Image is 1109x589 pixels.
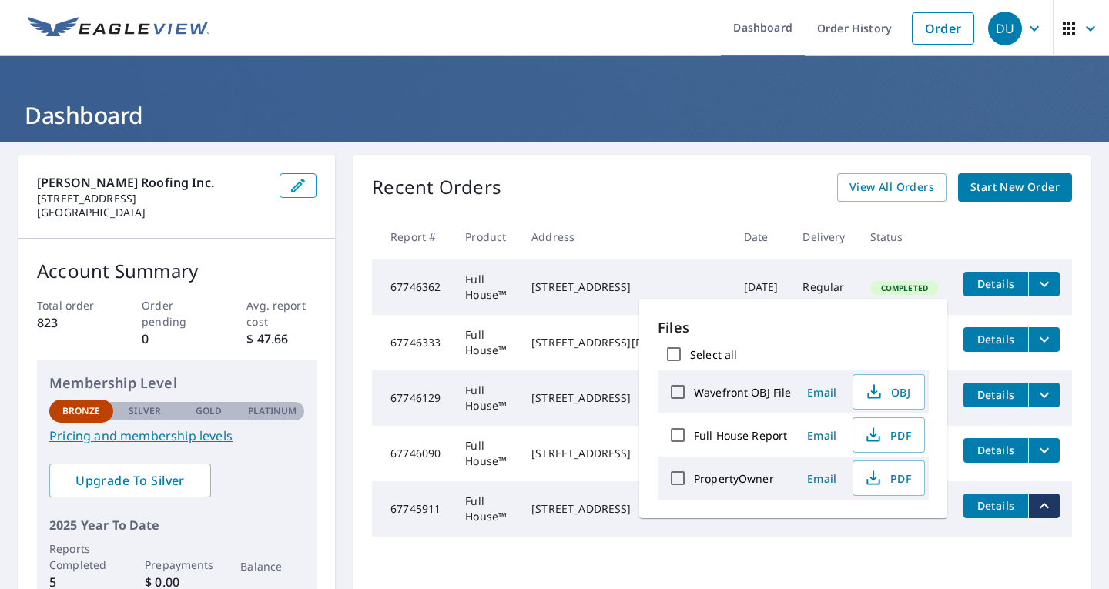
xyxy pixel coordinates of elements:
[694,428,787,443] label: Full House Report
[129,404,161,418] p: Silver
[863,469,912,487] span: PDF
[37,257,317,285] p: Account Summary
[372,214,453,259] th: Report #
[372,315,453,370] td: 67746333
[49,540,113,573] p: Reports Completed
[531,501,719,517] div: [STREET_ADDRESS]
[1028,383,1060,407] button: filesDropdownBtn-67746129
[1028,272,1060,296] button: filesDropdownBtn-67746362
[49,427,304,445] a: Pricing and membership levels
[837,173,947,202] a: View All Orders
[732,259,791,315] td: [DATE]
[1028,494,1060,518] button: filesDropdownBtn-67745911
[453,370,519,426] td: Full House™
[863,426,912,444] span: PDF
[372,426,453,481] td: 67746090
[970,178,1060,197] span: Start New Order
[694,471,774,486] label: PropertyOwner
[196,404,222,418] p: Gold
[453,259,519,315] td: Full House™
[797,380,846,404] button: Email
[531,335,719,350] div: [STREET_ADDRESS][PERSON_NAME]
[453,214,519,259] th: Product
[790,259,857,315] td: Regular
[963,494,1028,518] button: detailsBtn-67745911
[803,385,840,400] span: Email
[797,423,846,447] button: Email
[803,428,840,443] span: Email
[28,17,209,40] img: EV Logo
[531,390,719,406] div: [STREET_ADDRESS]
[49,464,211,497] a: Upgrade To Silver
[963,383,1028,407] button: detailsBtn-67746129
[49,516,304,534] p: 2025 Year To Date
[62,472,199,489] span: Upgrade To Silver
[519,214,731,259] th: Address
[372,259,453,315] td: 67746362
[37,173,267,192] p: [PERSON_NAME] Roofing Inc.
[973,443,1019,457] span: Details
[453,315,519,370] td: Full House™
[973,498,1019,513] span: Details
[863,383,912,401] span: OBJ
[958,173,1072,202] a: Start New Order
[963,327,1028,352] button: detailsBtn-67746333
[240,558,304,574] p: Balance
[145,557,209,573] p: Prepayments
[246,330,317,348] p: $ 47.66
[37,192,267,206] p: [STREET_ADDRESS]
[973,332,1019,346] span: Details
[37,313,107,332] p: 823
[732,214,791,259] th: Date
[453,426,519,481] td: Full House™
[853,460,925,496] button: PDF
[37,206,267,219] p: [GEOGRAPHIC_DATA]
[872,283,937,293] span: Completed
[372,173,501,202] p: Recent Orders
[694,385,791,400] label: Wavefront OBJ File
[1028,438,1060,463] button: filesDropdownBtn-67746090
[372,370,453,426] td: 67746129
[973,387,1019,402] span: Details
[37,297,107,313] p: Total order
[973,276,1019,291] span: Details
[372,481,453,537] td: 67745911
[453,481,519,537] td: Full House™
[858,214,951,259] th: Status
[658,317,929,338] p: Files
[963,438,1028,463] button: detailsBtn-67746090
[531,279,719,295] div: [STREET_ADDRESS]
[849,178,934,197] span: View All Orders
[988,12,1022,45] div: DU
[531,446,719,461] div: [STREET_ADDRESS]
[49,373,304,393] p: Membership Level
[790,214,857,259] th: Delivery
[18,99,1091,131] h1: Dashboard
[246,297,317,330] p: Avg. report cost
[248,404,297,418] p: Platinum
[803,471,840,486] span: Email
[963,272,1028,296] button: detailsBtn-67746362
[142,330,212,348] p: 0
[797,467,846,490] button: Email
[853,374,925,410] button: OBJ
[62,404,101,418] p: Bronze
[1028,327,1060,352] button: filesDropdownBtn-67746333
[142,297,212,330] p: Order pending
[912,12,974,45] a: Order
[690,347,737,362] label: Select all
[853,417,925,453] button: PDF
